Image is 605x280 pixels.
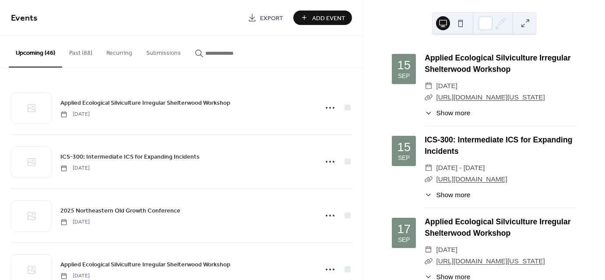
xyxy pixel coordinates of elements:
[436,257,545,265] a: [URL][DOMAIN_NAME][US_STATE]
[425,190,433,200] div: ​
[436,93,545,101] a: [URL][DOMAIN_NAME][US_STATE]
[398,155,410,161] div: Sep
[398,73,410,79] div: Sep
[425,92,433,103] div: ​
[293,11,352,25] button: Add Event
[425,135,572,156] a: ICS-300: Intermediate ICS for Expanding Incidents
[397,223,411,235] div: 17
[11,10,38,27] span: Events
[60,152,200,162] a: ICS-300: Intermediate ICS for Expanding Incidents
[436,108,471,118] span: Show more
[99,35,139,67] button: Recurring
[60,206,180,216] span: 2025 Northeastern Old Growth Conference
[436,162,485,174] span: [DATE] - [DATE]
[60,164,90,172] span: [DATE]
[241,11,290,25] a: Export
[60,218,90,226] span: [DATE]
[60,99,230,108] span: Applied Ecological Silviculture Irregular Shelterwood Workshop
[425,108,433,118] div: ​
[60,260,230,269] span: Applied Ecological Silviculture Irregular Shelterwood Workshop
[425,190,470,200] button: ​Show more
[436,175,507,183] a: [URL][DOMAIN_NAME]
[398,237,410,243] div: Sep
[60,98,230,108] a: Applied Ecological Silviculture Irregular Shelterwood Workshop
[436,244,457,255] span: [DATE]
[60,272,90,280] span: [DATE]
[139,35,188,67] button: Submissions
[425,217,570,237] a: Applied Ecological Silviculture Irregular Shelterwood Workshop
[436,80,457,92] span: [DATE]
[260,14,283,23] span: Export
[425,108,470,118] button: ​Show more
[60,110,90,118] span: [DATE]
[62,35,99,67] button: Past (88)
[425,162,433,174] div: ​
[425,80,433,92] div: ​
[425,244,433,255] div: ​
[60,206,180,216] a: 2025 Northeastern Old Growth Conference
[436,190,471,200] span: Show more
[397,141,411,153] div: 15
[425,53,570,74] a: Applied Ecological Silviculture Irregular Shelterwood Workshop
[60,259,230,269] a: Applied Ecological Silviculture Irregular Shelterwood Workshop
[397,59,411,71] div: 15
[312,14,345,23] span: Add Event
[9,35,62,67] button: Upcoming (46)
[425,255,433,267] div: ​
[425,174,433,185] div: ​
